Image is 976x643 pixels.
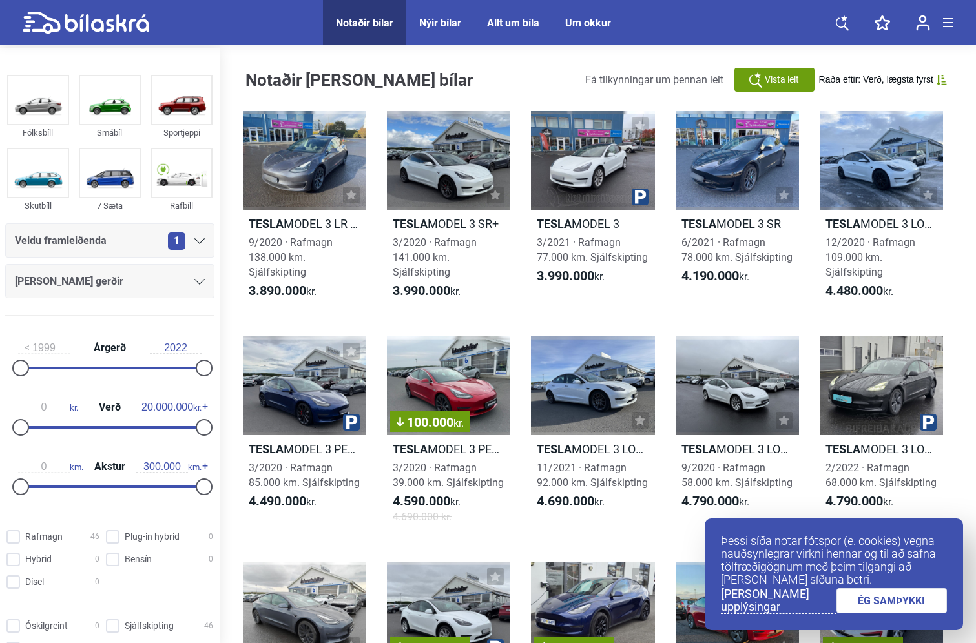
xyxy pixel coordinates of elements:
a: TeslaMODEL 3 LR AWD9/2020 · Rafmagn138.000 km. Sjálfskipting3.890.000kr. [243,111,366,311]
img: parking.png [343,414,360,431]
span: kr. [537,269,605,284]
a: TeslaMODEL 3 SR+3/2020 · Rafmagn141.000 km. Sjálfskipting3.990.000kr. [387,111,510,311]
span: kr. [249,283,317,299]
span: 11/2021 · Rafmagn 92.000 km. Sjálfskipting [537,462,648,489]
b: 4.480.000 [825,283,883,298]
a: Nýir bílar [419,17,461,29]
span: Dísel [25,575,44,589]
b: Tesla [825,217,860,230]
span: 0 [209,530,213,544]
p: Þessi síða notar fótspor (e. cookies) vegna nauðsynlegrar virkni hennar og til að safna tölfræðig... [721,535,947,586]
span: Árgerð [90,343,129,353]
h2: MODEL 3 PERFORMANCE [387,442,510,456]
span: Rafmagn [25,530,63,544]
span: Óskilgreint [25,619,68,633]
span: Verð [96,402,124,413]
b: 3.990.000 [393,283,450,298]
a: TeslaMODEL 3 LONG RANGE11/2021 · Rafmagn92.000 km. Sjálfskipting4.690.000kr. [531,336,654,536]
h2: MODEL 3 LONG RANGE [820,216,943,231]
div: Skutbíll [7,198,69,213]
b: Tesla [249,217,284,230]
span: Plug-in hybrid [125,530,180,544]
span: 9/2020 · Rafmagn 58.000 km. Sjálfskipting [681,462,793,489]
span: 0 [95,575,99,589]
b: Tesla [393,217,428,230]
span: kr. [681,269,749,284]
b: Tesla [393,442,428,456]
h2: MODEL 3 LR AWD [243,216,366,231]
span: 9/2020 · Rafmagn 138.000 km. Sjálfskipting [249,236,333,278]
b: 4.790.000 [825,493,883,509]
span: 3/2020 · Rafmagn 39.000 km. Sjálfskipting [393,462,504,489]
span: 4.690.000 kr. [393,509,452,524]
a: Allt um bíla [487,17,539,29]
span: 0 [95,619,99,633]
span: 3/2020 · Rafmagn 85.000 km. Sjálfskipting [249,462,360,489]
span: kr. [393,494,461,509]
b: 4.490.000 [249,493,306,509]
a: ÉG SAMÞYKKI [836,588,948,613]
span: 1 [168,232,185,250]
span: km. [136,461,202,473]
span: kr. [681,494,749,509]
span: kr. [249,494,317,509]
h2: MODEL 3 LONG RANGE [531,442,654,456]
span: Fá tilkynningar um þennan leit [585,74,723,86]
a: [PERSON_NAME] upplýsingar [721,587,836,614]
img: parking.png [632,189,649,205]
b: 3.990.000 [537,268,594,283]
span: Bensín [125,553,152,566]
b: Tesla [537,442,572,456]
b: Tesla [825,442,860,456]
img: user-login.svg [916,15,930,31]
h2: MODEL 3 [531,216,654,231]
button: Raða eftir: Verð, lægsta fyrst [819,74,947,85]
b: Tesla [681,442,716,456]
div: Sportjeppi [151,125,213,140]
span: 46 [90,530,99,544]
a: 100.000kr.TeslaMODEL 3 PERFORMANCE3/2020 · Rafmagn39.000 km. Sjálfskipting4.590.000kr.4.690.000 kr. [387,336,510,536]
h2: MODEL 3 SR+ [387,216,510,231]
h2: MODEL 3 LONG RANGE [676,442,799,456]
a: TeslaMODEL 3 LONG RANGE9/2020 · Rafmagn58.000 km. Sjálfskipting4.790.000kr. [676,336,799,536]
div: 7 Sæta [79,198,141,213]
span: kr. [141,402,202,413]
b: Tesla [249,442,284,456]
h2: MODEL 3 SR [676,216,799,231]
span: kr. [393,283,461,299]
span: 12/2020 · Rafmagn 109.000 km. Sjálfskipting [825,236,915,278]
span: 0 [95,553,99,566]
span: kr. [825,494,893,509]
a: TeslaMODEL 3 LONG RANGE12/2020 · Rafmagn109.000 km. Sjálfskipting4.480.000kr. [820,111,943,311]
span: Sjálfskipting [125,619,174,633]
span: Raða eftir: Verð, lægsta fyrst [819,74,933,85]
a: TeslaMODEL 3 SR6/2021 · Rafmagn78.000 km. Sjálfskipting4.190.000kr. [676,111,799,311]
b: 4.590.000 [393,493,450,509]
span: 6/2021 · Rafmagn 78.000 km. Sjálfskipting [681,236,793,263]
span: km. [18,461,83,473]
h2: MODEL 3 PERFORMANCE [243,442,366,456]
span: 3/2021 · Rafmagn 77.000 km. Sjálfskipting [537,236,648,263]
b: 4.790.000 [681,493,739,509]
b: Tesla [681,217,716,230]
span: Hybrid [25,553,52,566]
b: 4.690.000 [537,493,594,509]
a: Notaðir bílar [336,17,393,29]
a: TeslaMODEL 3 PERFORMANCE3/2020 · Rafmagn85.000 km. Sjálfskipting4.490.000kr. [243,336,366,536]
span: kr. [18,402,78,413]
a: Um okkur [565,17,611,29]
h2: MODEL 3 LONG RANGE AWD [820,442,943,456]
div: Rafbíll [151,198,213,213]
b: 4.190.000 [681,268,739,283]
span: Veldu framleiðenda [15,232,107,250]
b: Tesla [537,217,572,230]
h1: Notaðir [PERSON_NAME] bílar [245,72,489,88]
span: 3/2020 · Rafmagn 141.000 km. Sjálfskipting [393,236,477,278]
span: 100.000 [397,416,464,429]
span: 0 [209,553,213,566]
a: TeslaMODEL 3 LONG RANGE AWD2/2022 · Rafmagn68.000 km. Sjálfskipting4.790.000kr. [820,336,943,536]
